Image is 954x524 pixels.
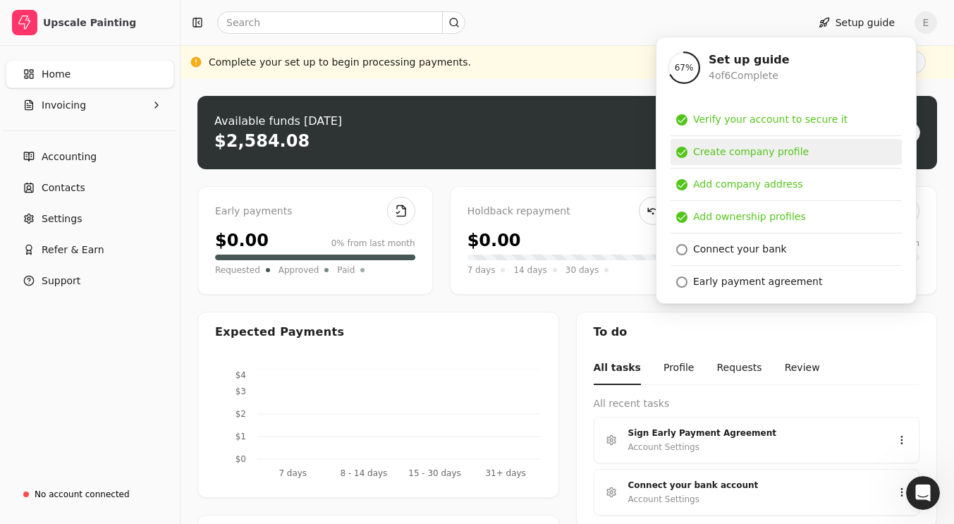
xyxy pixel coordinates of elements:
tspan: 7 days [279,468,307,478]
span: Approved [279,263,319,277]
div: Verify your account to secure it [693,112,848,127]
div: Set up guide [709,51,790,68]
button: Support [6,267,174,295]
span: Paid [337,263,355,277]
tspan: 8 - 14 days [340,468,387,478]
tspan: $2 [236,409,246,419]
div: Add ownership profiles [693,209,806,224]
div: Setup guide [656,37,917,304]
div: All recent tasks [594,396,920,411]
div: Account Settings [628,492,699,506]
div: To do [577,312,937,352]
span: Contacts [42,181,85,195]
div: No account connected [35,488,130,501]
div: Add company address [693,177,803,192]
span: Settings [42,212,82,226]
div: Early payment agreement [693,274,822,289]
div: $0.00 [215,228,269,253]
tspan: 15 - 30 days [408,468,460,478]
iframe: Intercom live chat [906,476,940,510]
span: 7 days [467,263,496,277]
button: E [915,11,937,34]
div: 4 of 6 Complete [709,68,790,83]
span: 30 days [565,263,599,277]
tspan: $4 [236,370,246,380]
button: Setup guide [807,11,906,34]
div: Expected Payments [215,324,344,341]
a: No account connected [6,482,174,507]
div: Early payments [215,204,415,219]
a: Accounting [6,142,174,171]
div: Sign Early Payment Agreement [628,426,874,440]
button: Refer & Earn [6,236,174,264]
button: Invoicing [6,91,174,119]
div: Upscale Painting [43,16,168,30]
a: Settings [6,205,174,233]
tspan: $0 [236,454,246,464]
span: Refer & Earn [42,243,104,257]
div: Create company profile [693,145,809,159]
span: Requested [215,263,260,277]
tspan: 31+ days [486,468,526,478]
input: Search [217,11,465,34]
span: 14 days [513,263,546,277]
div: Holdback repayment [467,204,668,219]
div: Complete your set up to begin processing payments. [209,55,471,70]
button: All tasks [594,352,641,385]
span: Home [42,67,71,82]
span: Support [42,274,80,288]
tspan: $1 [236,432,246,441]
button: Requests [716,352,762,385]
div: Connect your bank [693,242,787,257]
button: Profile [663,352,695,385]
div: $0.00 [467,228,521,253]
div: Connect your bank account [628,478,874,492]
div: Available funds [DATE] [214,113,342,130]
div: 0% from last month [331,237,415,250]
span: Accounting [42,150,97,164]
a: Home [6,60,174,88]
a: Contacts [6,173,174,202]
tspan: $3 [236,386,246,396]
div: Account Settings [628,440,699,454]
span: Invoicing [42,98,86,113]
div: $2,584.08 [214,130,310,152]
button: Review [785,352,820,385]
span: 67 % [675,61,694,74]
